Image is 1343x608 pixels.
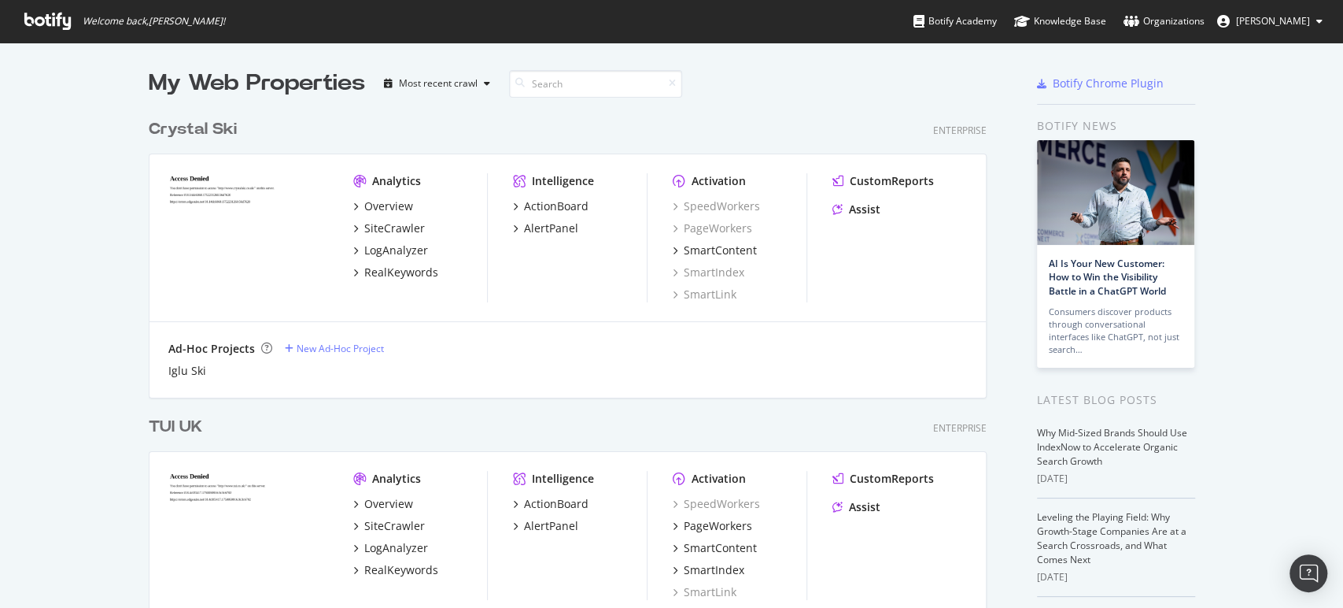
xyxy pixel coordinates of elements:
a: AlertPanel [513,518,578,534]
div: Analytics [372,471,421,487]
div: Overview [364,496,413,512]
div: AlertPanel [524,221,578,236]
div: Enterprise [933,421,987,435]
img: AI Is Your New Customer: How to Win the Visibility Battle in a ChatGPT World [1037,140,1194,245]
img: crystalski.co.uk [168,173,328,301]
div: Activation [692,173,746,189]
a: SiteCrawler [353,518,425,534]
a: Iglu Ski [168,363,206,379]
a: Why Mid-Sized Brands Should Use IndexNow to Accelerate Organic Search Growth [1037,426,1187,468]
div: [DATE] [1037,472,1195,486]
div: Botify news [1037,117,1195,135]
input: Search [509,70,682,98]
a: ActionBoard [513,198,588,214]
a: PageWorkers [673,221,752,236]
a: SmartLink [673,584,736,600]
a: SmartLink [673,287,736,302]
a: LogAnalyzer [353,540,428,556]
a: SpeedWorkers [673,198,760,214]
a: New Ad-Hoc Project [285,342,384,355]
a: SmartContent [673,540,757,556]
a: LogAnalyzer [353,243,428,258]
div: Intelligence [532,173,594,189]
a: RealKeywords [353,562,438,578]
a: SiteCrawler [353,221,425,236]
div: SiteCrawler [364,221,425,236]
a: ActionBoard [513,496,588,512]
a: PageWorkers [673,518,752,534]
button: Most recent crawl [378,71,496,96]
div: New Ad-Hoc Project [297,342,384,355]
a: RealKeywords [353,265,438,280]
div: SiteCrawler [364,518,425,534]
a: Leveling the Playing Field: Why Growth-Stage Companies Are at a Search Crossroads, and What Comes... [1037,510,1186,566]
div: Botify Chrome Plugin [1053,76,1164,91]
a: Assist [832,202,880,217]
div: Most recent crawl [399,79,478,88]
img: tui.co.uk [168,471,328,599]
a: TUI UK [149,416,208,439]
div: Assist [849,202,880,217]
div: LogAnalyzer [364,243,428,258]
a: SmartContent [673,243,757,258]
a: AI Is Your New Customer: How to Win the Visibility Battle in a ChatGPT World [1049,257,1166,297]
div: Overview [364,198,413,214]
div: ActionBoard [524,198,588,214]
div: PageWorkers [684,518,752,534]
div: Ad-Hoc Projects [168,341,255,357]
div: Activation [692,471,746,487]
a: Crystal Ski [149,118,243,141]
div: AlertPanel [524,518,578,534]
div: Organizations [1123,13,1205,29]
div: TUI UK [149,416,202,439]
div: SmartContent [684,243,757,258]
div: RealKeywords [364,265,438,280]
div: Open Intercom Messenger [1290,554,1327,592]
div: Analytics [372,173,421,189]
span: Welcome back, [PERSON_NAME] ! [83,15,225,28]
div: [DATE] [1037,570,1195,584]
div: CustomReports [850,173,934,189]
button: [PERSON_NAME] [1205,9,1335,34]
a: Botify Chrome Plugin [1037,76,1164,91]
a: CustomReports [832,471,934,487]
span: Kristiina Halme [1236,14,1310,28]
div: Knowledge Base [1014,13,1106,29]
div: RealKeywords [364,562,438,578]
div: LogAnalyzer [364,540,428,556]
div: Consumers discover products through conversational interfaces like ChatGPT, not just search… [1049,306,1183,356]
div: SmartIndex [684,562,744,578]
div: My Web Properties [149,68,365,99]
a: SpeedWorkers [673,496,760,512]
a: Overview [353,496,413,512]
a: Overview [353,198,413,214]
a: CustomReports [832,173,934,189]
div: Botify Academy [913,13,997,29]
a: Assist [832,499,880,515]
div: Enterprise [933,124,987,137]
div: Crystal Ski [149,118,237,141]
div: Latest Blog Posts [1037,391,1195,409]
div: Intelligence [532,471,594,487]
a: AlertPanel [513,221,578,236]
a: SmartIndex [673,265,744,280]
div: CustomReports [850,471,934,487]
div: SmartContent [684,540,757,556]
div: ActionBoard [524,496,588,512]
a: SmartIndex [673,562,744,578]
div: Assist [849,499,880,515]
